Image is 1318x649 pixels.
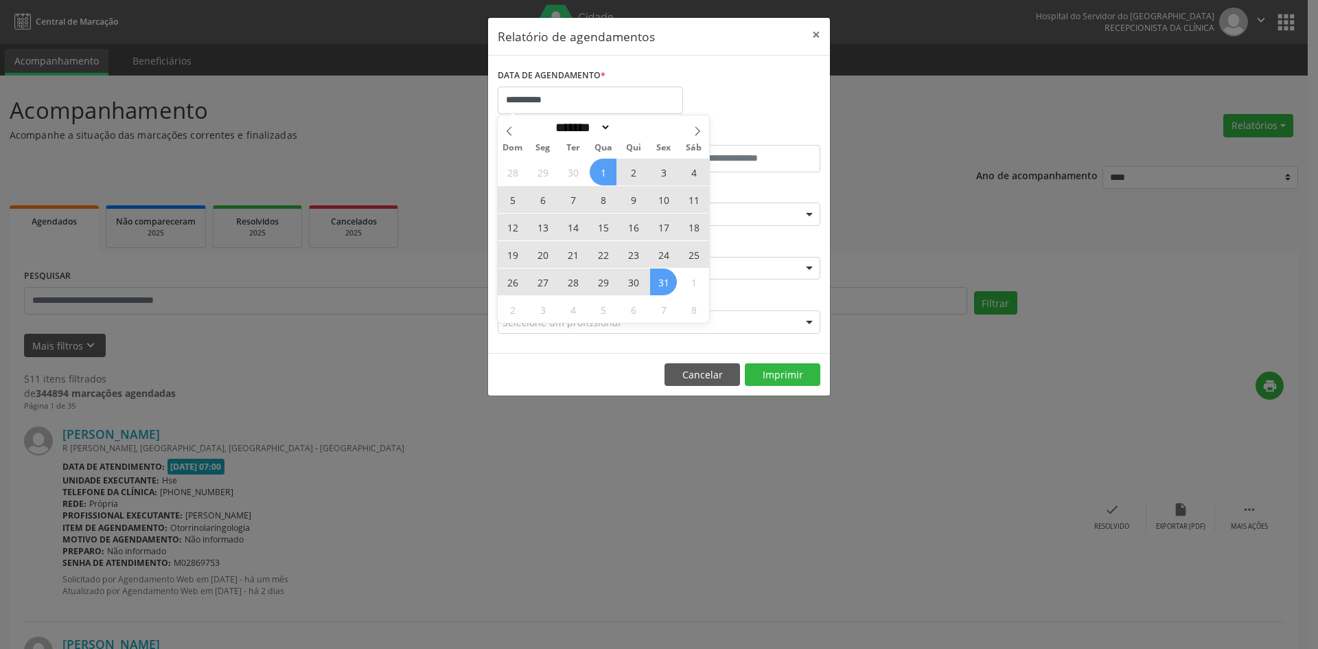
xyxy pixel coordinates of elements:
[529,269,556,295] span: Outubro 27, 2025
[620,269,647,295] span: Outubro 30, 2025
[499,214,526,240] span: Outubro 12, 2025
[650,186,677,213] span: Outubro 10, 2025
[559,159,586,185] span: Setembro 30, 2025
[559,186,586,213] span: Outubro 7, 2025
[588,144,618,152] span: Qua
[499,269,526,295] span: Outubro 26, 2025
[498,65,605,87] label: DATA DE AGENDAMENTO
[620,159,647,185] span: Outubro 2, 2025
[558,144,588,152] span: Ter
[529,296,556,323] span: Novembro 3, 2025
[499,159,526,185] span: Setembro 28, 2025
[680,214,707,240] span: Outubro 18, 2025
[502,315,621,330] span: Selecione um profissional
[529,186,556,213] span: Outubro 6, 2025
[559,241,586,268] span: Outubro 21, 2025
[529,241,556,268] span: Outubro 20, 2025
[590,241,616,268] span: Outubro 22, 2025
[680,241,707,268] span: Outubro 25, 2025
[664,363,740,387] button: Cancelar
[650,269,677,295] span: Outubro 31, 2025
[680,159,707,185] span: Outubro 4, 2025
[529,214,556,240] span: Outubro 13, 2025
[745,363,820,387] button: Imprimir
[679,144,709,152] span: Sáb
[620,186,647,213] span: Outubro 9, 2025
[680,269,707,295] span: Novembro 1, 2025
[620,241,647,268] span: Outubro 23, 2025
[590,159,616,185] span: Outubro 1, 2025
[590,214,616,240] span: Outubro 15, 2025
[559,214,586,240] span: Outubro 14, 2025
[680,186,707,213] span: Outubro 11, 2025
[528,144,558,152] span: Seg
[618,144,649,152] span: Qui
[499,186,526,213] span: Outubro 5, 2025
[620,214,647,240] span: Outubro 16, 2025
[802,18,830,52] button: Close
[650,159,677,185] span: Outubro 3, 2025
[590,269,616,295] span: Outubro 29, 2025
[650,241,677,268] span: Outubro 24, 2025
[498,27,655,45] h5: Relatório de agendamentos
[559,269,586,295] span: Outubro 28, 2025
[529,159,556,185] span: Setembro 29, 2025
[499,296,526,323] span: Novembro 2, 2025
[551,120,611,135] select: Month
[680,296,707,323] span: Novembro 8, 2025
[590,296,616,323] span: Novembro 5, 2025
[649,144,679,152] span: Sex
[499,241,526,268] span: Outubro 19, 2025
[620,296,647,323] span: Novembro 6, 2025
[590,186,616,213] span: Outubro 8, 2025
[559,296,586,323] span: Novembro 4, 2025
[650,296,677,323] span: Novembro 7, 2025
[611,120,656,135] input: Year
[650,214,677,240] span: Outubro 17, 2025
[662,124,820,145] label: ATÉ
[498,144,528,152] span: Dom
